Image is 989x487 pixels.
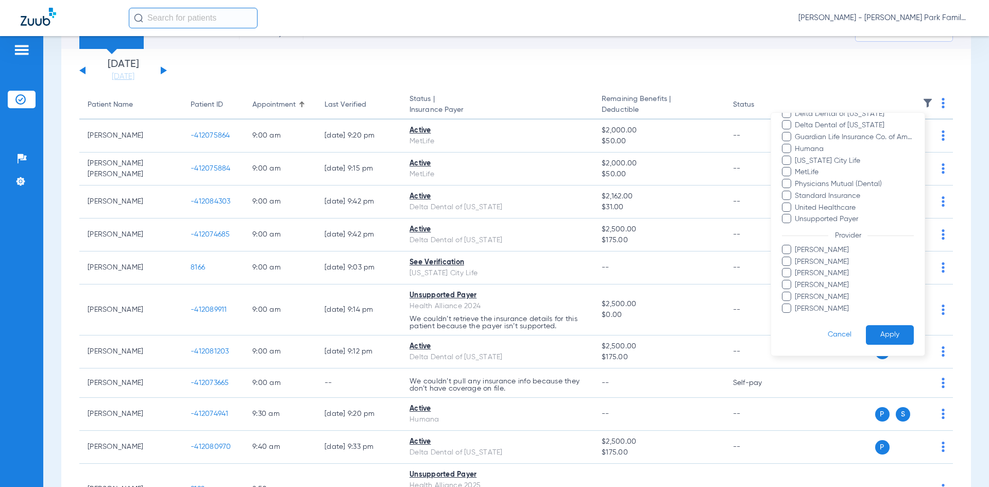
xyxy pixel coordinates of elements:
[794,167,914,178] span: MetLife
[794,179,914,190] span: Physicians Mutual (Dental)
[794,214,914,225] span: Unsupported Payer
[794,292,914,303] span: [PERSON_NAME]
[794,245,914,256] span: [PERSON_NAME]
[794,144,914,155] span: Humana
[794,156,914,166] span: [US_STATE] City Life
[794,120,914,131] span: Delta Dental of [US_STATE]
[794,191,914,201] span: Standard Insurance
[866,325,914,345] button: Apply
[794,132,914,143] span: Guardian Life Insurance Co. of America
[794,203,914,213] span: United Healthcare
[794,280,914,291] span: [PERSON_NAME]
[813,325,866,345] button: Cancel
[794,257,914,267] span: [PERSON_NAME]
[828,232,867,239] span: Provider
[794,109,914,120] span: Delta Dental of [US_STATE]
[794,268,914,279] span: [PERSON_NAME]
[794,304,914,314] span: [PERSON_NAME]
